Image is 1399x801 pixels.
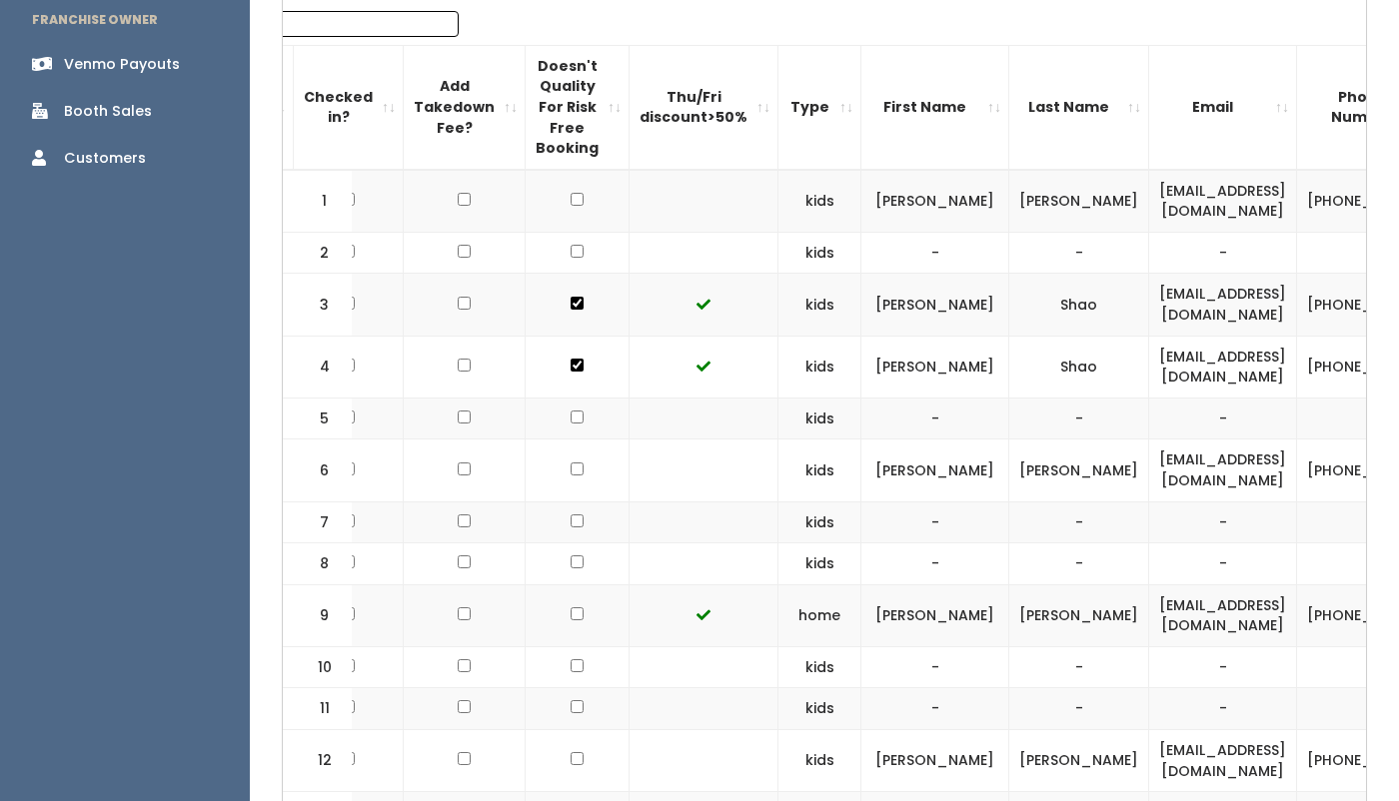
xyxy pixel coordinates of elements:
[861,543,1009,585] td: -
[283,274,353,336] td: 3
[1149,584,1297,646] td: [EMAIL_ADDRESS][DOMAIN_NAME]
[1009,274,1149,336] td: Shao
[64,148,146,169] div: Customers
[778,398,861,439] td: kids
[1009,688,1149,730] td: -
[1009,543,1149,585] td: -
[861,439,1009,501] td: [PERSON_NAME]
[861,584,1009,646] td: [PERSON_NAME]
[861,730,1009,792] td: [PERSON_NAME]
[861,232,1009,274] td: -
[861,501,1009,543] td: -
[1009,501,1149,543] td: -
[778,336,861,398] td: kids
[204,11,459,37] input: Search:
[1149,336,1297,398] td: [EMAIL_ADDRESS][DOMAIN_NAME]
[1149,501,1297,543] td: -
[1149,688,1297,730] td: -
[861,45,1009,169] th: First Name: activate to sort column ascending
[283,170,353,233] td: 1
[1009,170,1149,233] td: [PERSON_NAME]
[1149,232,1297,274] td: -
[1149,274,1297,336] td: [EMAIL_ADDRESS][DOMAIN_NAME]
[64,101,152,122] div: Booth Sales
[1009,584,1149,646] td: [PERSON_NAME]
[861,398,1009,439] td: -
[283,688,353,730] td: 11
[1149,439,1297,501] td: [EMAIL_ADDRESS][DOMAIN_NAME]
[1009,398,1149,439] td: -
[778,439,861,501] td: kids
[1149,646,1297,688] td: -
[778,584,861,646] td: home
[861,646,1009,688] td: -
[294,45,404,169] th: Checked in?: activate to sort column ascending
[778,501,861,543] td: kids
[778,543,861,585] td: kids
[861,274,1009,336] td: [PERSON_NAME]
[1149,45,1297,169] th: Email: activate to sort column ascending
[1149,543,1297,585] td: -
[1149,730,1297,792] td: [EMAIL_ADDRESS][DOMAIN_NAME]
[64,54,180,75] div: Venmo Payouts
[778,45,861,169] th: Type: activate to sort column ascending
[1009,730,1149,792] td: [PERSON_NAME]
[283,584,353,646] td: 9
[1149,398,1297,439] td: -
[1009,336,1149,398] td: Shao
[283,501,353,543] td: 7
[861,336,1009,398] td: [PERSON_NAME]
[1149,170,1297,233] td: [EMAIL_ADDRESS][DOMAIN_NAME]
[283,232,353,274] td: 2
[778,688,861,730] td: kids
[283,398,353,439] td: 5
[1009,646,1149,688] td: -
[283,730,353,792] td: 12
[1009,439,1149,501] td: [PERSON_NAME]
[778,730,861,792] td: kids
[283,336,353,398] td: 4
[778,170,861,233] td: kids
[778,274,861,336] td: kids
[404,45,526,169] th: Add Takedown Fee?: activate to sort column ascending
[283,439,353,501] td: 6
[1009,45,1149,169] th: Last Name: activate to sort column ascending
[778,646,861,688] td: kids
[861,688,1009,730] td: -
[526,45,630,169] th: Doesn't Quality For Risk Free Booking : activate to sort column ascending
[283,646,353,688] td: 10
[778,232,861,274] td: kids
[861,170,1009,233] td: [PERSON_NAME]
[1009,232,1149,274] td: -
[131,11,459,37] label: Search:
[630,45,778,169] th: Thu/Fri discount&gt;50%: activate to sort column ascending
[283,543,353,585] td: 8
